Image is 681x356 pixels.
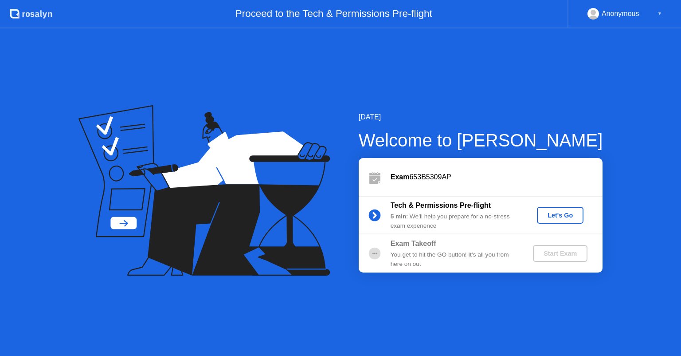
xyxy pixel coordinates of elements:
[658,8,662,20] div: ▼
[391,202,491,209] b: Tech & Permissions Pre-flight
[359,127,603,154] div: Welcome to [PERSON_NAME]
[602,8,639,20] div: Anonymous
[391,250,518,269] div: You get to hit the GO button! It’s all you from here on out
[540,212,580,219] div: Let's Go
[391,173,410,181] b: Exam
[533,245,587,262] button: Start Exam
[391,172,603,182] div: 653B5309AP
[536,250,584,257] div: Start Exam
[537,207,583,224] button: Let's Go
[391,212,518,230] div: : We’ll help you prepare for a no-stress exam experience
[359,112,603,123] div: [DATE]
[391,213,407,220] b: 5 min
[391,240,436,247] b: Exam Takeoff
